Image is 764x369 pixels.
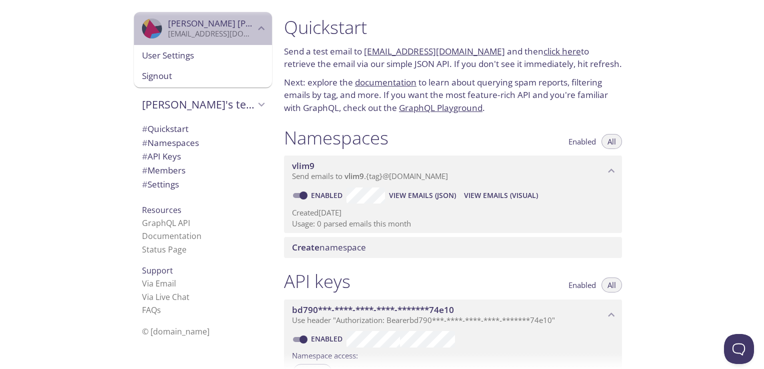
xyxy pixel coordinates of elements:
[284,237,622,258] div: Create namespace
[134,177,272,191] div: Team Settings
[134,12,272,45] div: Gustav Herold
[134,91,272,117] div: Gustav's team
[142,304,161,315] a: FAQ
[292,218,614,229] p: Usage: 0 parsed emails this month
[142,204,181,215] span: Resources
[142,178,147,190] span: #
[142,49,264,62] span: User Settings
[168,17,305,29] span: [PERSON_NAME] [PERSON_NAME]
[399,102,482,113] a: GraphQL Playground
[292,207,614,218] p: Created [DATE]
[142,150,147,162] span: #
[134,163,272,177] div: Members
[344,171,364,181] span: vlim9
[134,65,272,87] div: Signout
[601,277,622,292] button: All
[284,16,622,38] h1: Quickstart
[168,29,255,39] p: [EMAIL_ADDRESS][DOMAIN_NAME]
[724,334,754,364] iframe: Help Scout Beacon - Open
[460,187,542,203] button: View Emails (Visual)
[601,134,622,149] button: All
[142,123,188,134] span: Quickstart
[157,304,161,315] span: s
[142,150,181,162] span: API Keys
[142,123,147,134] span: #
[292,171,448,181] span: Send emails to . {tag} @[DOMAIN_NAME]
[292,160,314,171] span: vlim9
[142,265,173,276] span: Support
[134,122,272,136] div: Quickstart
[142,69,264,82] span: Signout
[142,137,199,148] span: Namespaces
[142,291,189,302] a: Via Live Chat
[284,155,622,186] div: vlim9 namespace
[142,178,179,190] span: Settings
[142,217,190,228] a: GraphQL API
[142,230,201,241] a: Documentation
[284,126,388,149] h1: Namespaces
[292,241,319,253] span: Create
[562,277,602,292] button: Enabled
[134,136,272,150] div: Namespaces
[284,45,622,70] p: Send a test email to and then to retrieve the email via our simple JSON API. If you don't see it ...
[142,137,147,148] span: #
[142,164,147,176] span: #
[292,347,358,362] label: Namespace access:
[355,76,416,88] a: documentation
[464,189,538,201] span: View Emails (Visual)
[364,45,505,57] a: [EMAIL_ADDRESS][DOMAIN_NAME]
[142,326,209,337] span: © [DOMAIN_NAME]
[309,190,346,200] a: Enabled
[543,45,581,57] a: click here
[134,149,272,163] div: API Keys
[389,189,456,201] span: View Emails (JSON)
[284,76,622,114] p: Next: explore the to learn about querying spam reports, filtering emails by tag, and more. If you...
[562,134,602,149] button: Enabled
[284,270,350,292] h1: API keys
[134,45,272,66] div: User Settings
[292,241,366,253] span: namespace
[142,164,185,176] span: Members
[142,278,176,289] a: Via Email
[142,97,255,111] span: [PERSON_NAME]'s team
[309,334,346,343] a: Enabled
[385,187,460,203] button: View Emails (JSON)
[142,244,186,255] a: Status Page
